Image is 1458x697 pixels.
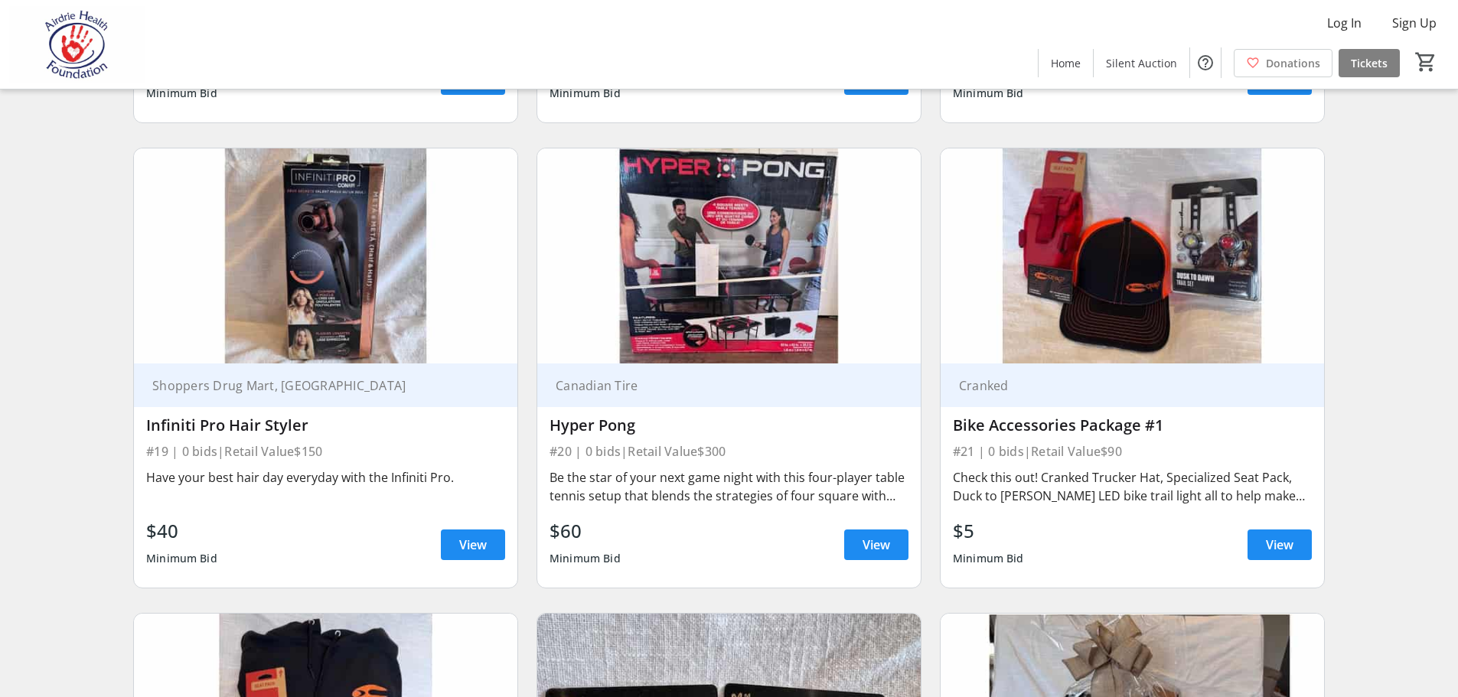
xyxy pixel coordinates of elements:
[146,416,505,435] div: Infiniti Pro Hair Styler
[953,468,1312,505] div: Check this out! Cranked Trucker Hat, Specialized Seat Pack, Duck to [PERSON_NAME] LED bike trail ...
[550,378,890,393] div: Canadian Tire
[550,441,908,462] div: #20 | 0 bids | Retail Value $300
[1266,536,1293,554] span: View
[550,545,621,572] div: Minimum Bid
[1051,55,1081,71] span: Home
[863,536,890,554] span: View
[953,441,1312,462] div: #21 | 0 bids | Retail Value $90
[1339,49,1400,77] a: Tickets
[1351,55,1388,71] span: Tickets
[953,378,1293,393] div: Cranked
[146,378,487,393] div: Shoppers Drug Mart, [GEOGRAPHIC_DATA]
[146,441,505,462] div: #19 | 0 bids | Retail Value $150
[550,416,908,435] div: Hyper Pong
[134,148,517,364] img: Infiniti Pro Hair Styler
[550,80,621,107] div: Minimum Bid
[844,64,908,95] a: View
[1392,14,1437,32] span: Sign Up
[1234,49,1332,77] a: Donations
[550,468,908,505] div: Be the star of your next game night with this four-player table tennis setup that blends the stra...
[953,517,1024,545] div: $5
[146,468,505,487] div: Have your best hair day everyday with the Infiniti Pro.
[1380,11,1449,35] button: Sign Up
[953,80,1024,107] div: Minimum Bid
[1248,529,1312,560] a: View
[1315,11,1374,35] button: Log In
[1039,49,1093,77] a: Home
[146,545,217,572] div: Minimum Bid
[1094,49,1189,77] a: Silent Auction
[441,529,505,560] a: View
[1266,55,1320,71] span: Donations
[537,148,921,364] img: Hyper Pong
[441,64,505,95] a: View
[1248,64,1312,95] a: View
[941,148,1324,364] img: Bike Accessories Package #1
[844,529,908,560] a: View
[550,517,621,545] div: $60
[1327,14,1362,32] span: Log In
[1412,48,1440,76] button: Cart
[146,517,217,545] div: $40
[953,416,1312,435] div: Bike Accessories Package #1
[953,545,1024,572] div: Minimum Bid
[459,536,487,554] span: View
[1106,55,1177,71] span: Silent Auction
[9,6,145,83] img: Airdrie Health Foundation's Logo
[146,80,217,107] div: Minimum Bid
[1190,47,1221,78] button: Help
